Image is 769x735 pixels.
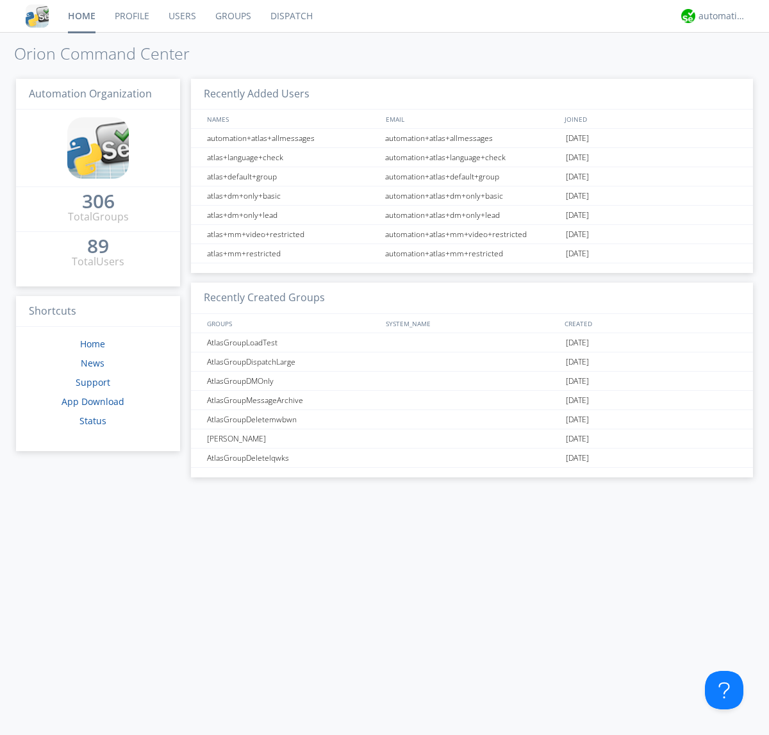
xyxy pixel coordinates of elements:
[191,129,753,148] a: automation+atlas+allmessagesautomation+atlas+allmessages[DATE]
[191,352,753,372] a: AtlasGroupDispatchLarge[DATE]
[382,186,563,205] div: automation+atlas+dm+only+basic
[191,410,753,429] a: AtlasGroupDeletemwbwn[DATE]
[191,167,753,186] a: atlas+default+groupautomation+atlas+default+group[DATE]
[681,9,695,23] img: d2d01cd9b4174d08988066c6d424eccd
[382,129,563,147] div: automation+atlas+allmessages
[204,225,381,244] div: atlas+mm+video+restricted
[204,244,381,263] div: atlas+mm+restricted
[204,352,381,371] div: AtlasGroupDispatchLarge
[191,391,753,410] a: AtlasGroupMessageArchive[DATE]
[204,206,381,224] div: atlas+dm+only+lead
[566,206,589,225] span: [DATE]
[566,333,589,352] span: [DATE]
[382,206,563,224] div: automation+atlas+dm+only+lead
[81,357,104,369] a: News
[191,283,753,314] h3: Recently Created Groups
[26,4,49,28] img: cddb5a64eb264b2086981ab96f4c1ba7
[62,395,124,408] a: App Download
[705,671,743,709] iframe: Toggle Customer Support
[566,410,589,429] span: [DATE]
[72,254,124,269] div: Total Users
[566,167,589,186] span: [DATE]
[566,391,589,410] span: [DATE]
[204,148,381,167] div: atlas+language+check
[87,240,109,252] div: 89
[191,186,753,206] a: atlas+dm+only+basicautomation+atlas+dm+only+basic[DATE]
[566,186,589,206] span: [DATE]
[383,110,561,128] div: EMAIL
[204,333,381,352] div: AtlasGroupLoadTest
[191,79,753,110] h3: Recently Added Users
[566,372,589,391] span: [DATE]
[191,244,753,263] a: atlas+mm+restrictedautomation+atlas+mm+restricted[DATE]
[191,372,753,391] a: AtlasGroupDMOnly[DATE]
[191,449,753,468] a: AtlasGroupDeletelqwks[DATE]
[82,195,115,210] a: 306
[204,429,381,448] div: [PERSON_NAME]
[382,167,563,186] div: automation+atlas+default+group
[699,10,747,22] div: automation+atlas
[382,148,563,167] div: automation+atlas+language+check
[383,314,561,333] div: SYSTEM_NAME
[67,117,129,179] img: cddb5a64eb264b2086981ab96f4c1ba7
[191,333,753,352] a: AtlasGroupLoadTest[DATE]
[566,129,589,148] span: [DATE]
[204,129,381,147] div: automation+atlas+allmessages
[204,186,381,205] div: atlas+dm+only+basic
[204,449,381,467] div: AtlasGroupDeletelqwks
[204,372,381,390] div: AtlasGroupDMOnly
[16,296,180,327] h3: Shortcuts
[76,376,110,388] a: Support
[79,415,106,427] a: Status
[382,225,563,244] div: automation+atlas+mm+video+restricted
[566,225,589,244] span: [DATE]
[566,244,589,263] span: [DATE]
[191,225,753,244] a: atlas+mm+video+restrictedautomation+atlas+mm+video+restricted[DATE]
[561,110,741,128] div: JOINED
[204,391,381,409] div: AtlasGroupMessageArchive
[80,338,105,350] a: Home
[566,352,589,372] span: [DATE]
[82,195,115,208] div: 306
[204,110,379,128] div: NAMES
[29,87,152,101] span: Automation Organization
[191,206,753,225] a: atlas+dm+only+leadautomation+atlas+dm+only+lead[DATE]
[204,314,379,333] div: GROUPS
[68,210,129,224] div: Total Groups
[561,314,741,333] div: CREATED
[191,429,753,449] a: [PERSON_NAME][DATE]
[191,148,753,167] a: atlas+language+checkautomation+atlas+language+check[DATE]
[204,167,381,186] div: atlas+default+group
[566,449,589,468] span: [DATE]
[87,240,109,254] a: 89
[566,148,589,167] span: [DATE]
[382,244,563,263] div: automation+atlas+mm+restricted
[566,429,589,449] span: [DATE]
[204,410,381,429] div: AtlasGroupDeletemwbwn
